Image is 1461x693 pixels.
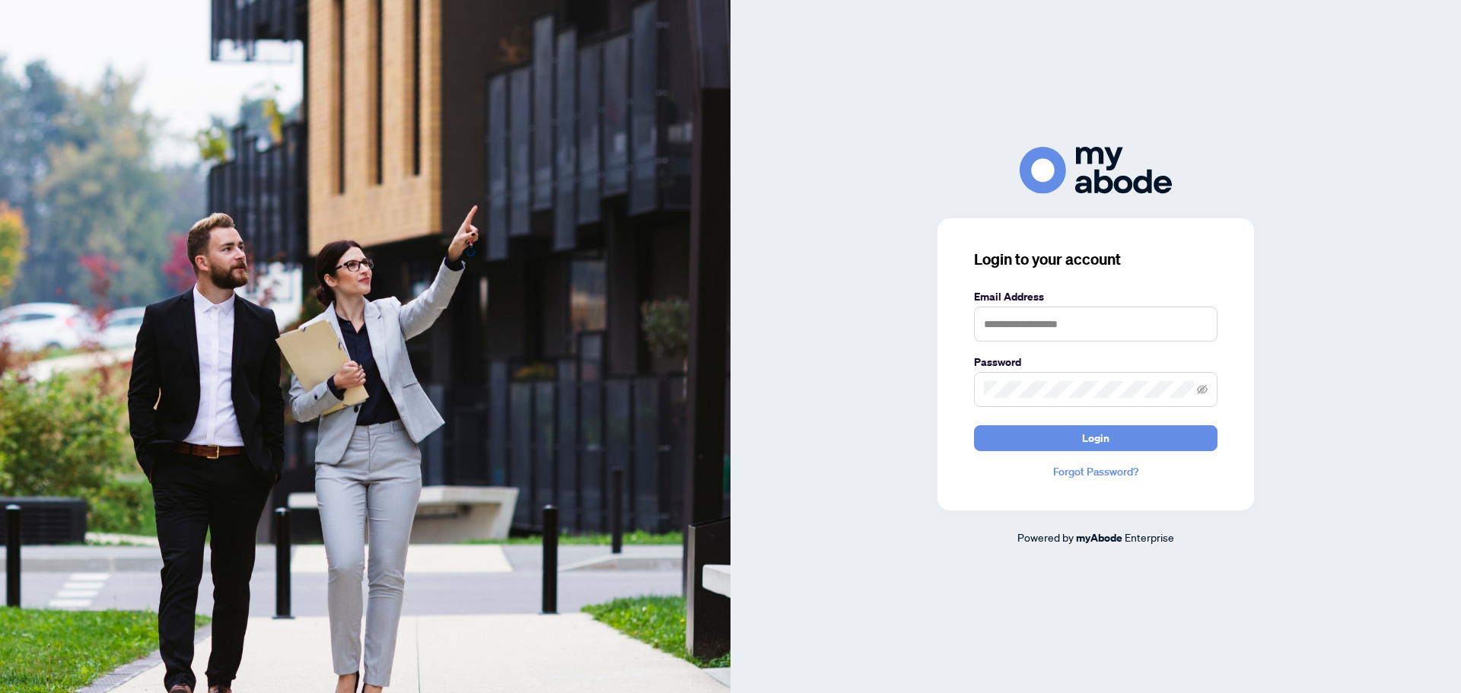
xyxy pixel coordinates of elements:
[974,354,1217,370] label: Password
[1020,147,1172,193] img: ma-logo
[974,463,1217,480] a: Forgot Password?
[1076,529,1122,546] a: myAbode
[1125,530,1174,544] span: Enterprise
[1197,384,1208,395] span: eye-invisible
[1017,530,1074,544] span: Powered by
[974,249,1217,270] h3: Login to your account
[974,425,1217,451] button: Login
[1082,426,1109,450] span: Login
[974,288,1217,305] label: Email Address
